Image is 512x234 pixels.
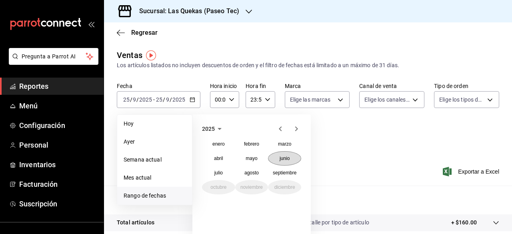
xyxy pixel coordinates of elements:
button: enero de 2025 [202,137,235,151]
label: Canal de venta [359,83,424,89]
button: septiembre de 2025 [268,166,301,180]
span: Ayer [124,138,186,146]
span: Semana actual [124,156,186,164]
input: ---- [139,96,152,103]
abbr: septiembre de 2025 [273,170,296,176]
button: octubre de 2025 [202,180,235,194]
span: - [153,96,155,103]
input: -- [123,96,130,103]
abbr: noviembre de 2025 [240,184,263,190]
button: Exportar a Excel [444,167,499,176]
button: Regresar [117,29,158,36]
span: Inventarios [19,159,97,170]
div: Ventas [117,49,142,61]
span: Rango de fechas [124,192,186,200]
input: -- [156,96,163,103]
button: junio de 2025 [268,151,301,166]
span: / [136,96,139,103]
button: marzo de 2025 [268,137,301,151]
span: Pregunta a Parrot AI [22,52,86,61]
span: Regresar [131,29,158,36]
span: / [163,96,165,103]
a: Pregunta a Parrot AI [6,58,98,66]
abbr: febrero de 2025 [244,141,259,147]
label: Hora fin [246,83,275,89]
abbr: enero de 2025 [212,141,225,147]
button: Pregunta a Parrot AI [9,48,98,65]
span: 2025 [202,126,215,132]
abbr: julio de 2025 [214,170,223,176]
abbr: diciembre de 2025 [274,184,295,190]
abbr: junio de 2025 [280,156,290,161]
button: diciembre de 2025 [268,180,301,194]
span: Suscripción [19,198,97,209]
abbr: octubre de 2025 [210,184,226,190]
span: Hoy [124,120,186,128]
abbr: agosto de 2025 [244,170,259,176]
span: Elige los tipos de orden [439,96,484,104]
div: Los artículos listados no incluyen descuentos de orden y el filtro de fechas está limitado a un m... [117,61,499,70]
input: ---- [172,96,186,103]
span: Facturación [19,179,97,190]
abbr: marzo de 2025 [278,141,291,147]
span: Menú [19,100,97,111]
span: Mes actual [124,174,186,182]
input: -- [166,96,170,103]
abbr: mayo de 2025 [246,156,257,161]
img: Tooltip marker [146,50,156,60]
label: Tipo de orden [434,83,499,89]
label: Marca [285,83,350,89]
p: Total artículos [117,218,154,227]
button: julio de 2025 [202,166,235,180]
button: noviembre de 2025 [235,180,268,194]
input: -- [132,96,136,103]
button: febrero de 2025 [235,137,268,151]
button: open_drawer_menu [88,21,94,27]
span: Configuración [19,120,97,131]
button: agosto de 2025 [235,166,268,180]
label: Fecha [117,83,200,89]
span: / [130,96,132,103]
span: Personal [19,140,97,150]
button: mayo de 2025 [235,151,268,166]
button: abril de 2025 [202,151,235,166]
button: 2025 [202,124,224,134]
label: Hora inicio [210,83,239,89]
span: Elige los canales de venta [364,96,410,104]
h3: Sucursal: Las Quekas (Paseo Tec) [133,6,239,16]
span: Elige las marcas [290,96,331,104]
p: + $160.00 [451,218,477,227]
span: / [170,96,172,103]
span: Reportes [19,81,97,92]
abbr: abril de 2025 [214,156,223,161]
